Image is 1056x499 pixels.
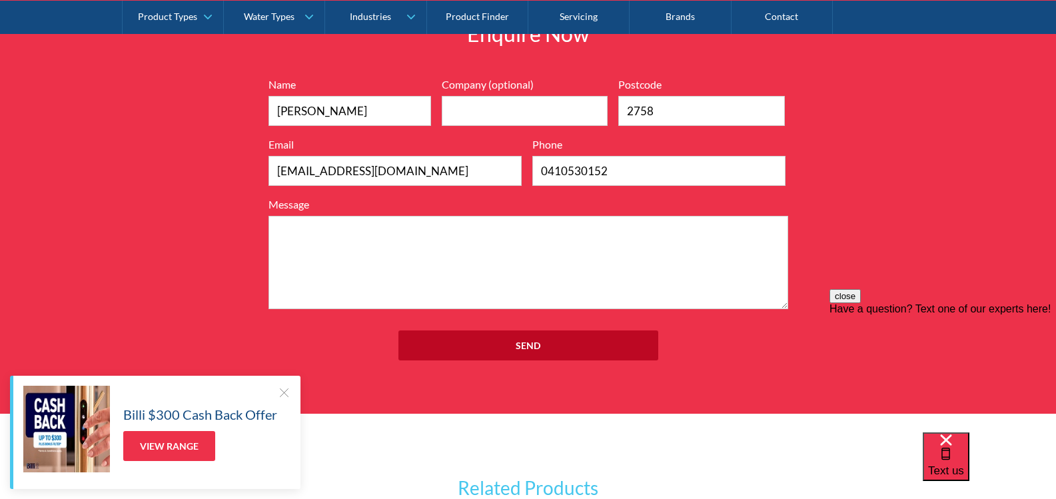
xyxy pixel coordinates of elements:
iframe: podium webchat widget bubble [923,432,1056,499]
iframe: podium webchat widget prompt [829,289,1056,449]
a: View Range [123,431,215,461]
label: Company (optional) [442,77,608,93]
input: Send [398,330,658,360]
label: Message [268,197,788,213]
form: Full Width Form [262,77,795,374]
div: Water Types [244,11,294,22]
h2: Enquire Now [335,18,722,50]
label: Postcode [618,77,785,93]
div: Industries [350,11,391,22]
img: Billi $300 Cash Back Offer [23,386,110,472]
div: Product Types [138,11,197,22]
label: Phone [532,137,786,153]
label: Email [268,137,522,153]
h5: Billi $300 Cash Back Offer [123,404,277,424]
label: Name [268,77,431,93]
